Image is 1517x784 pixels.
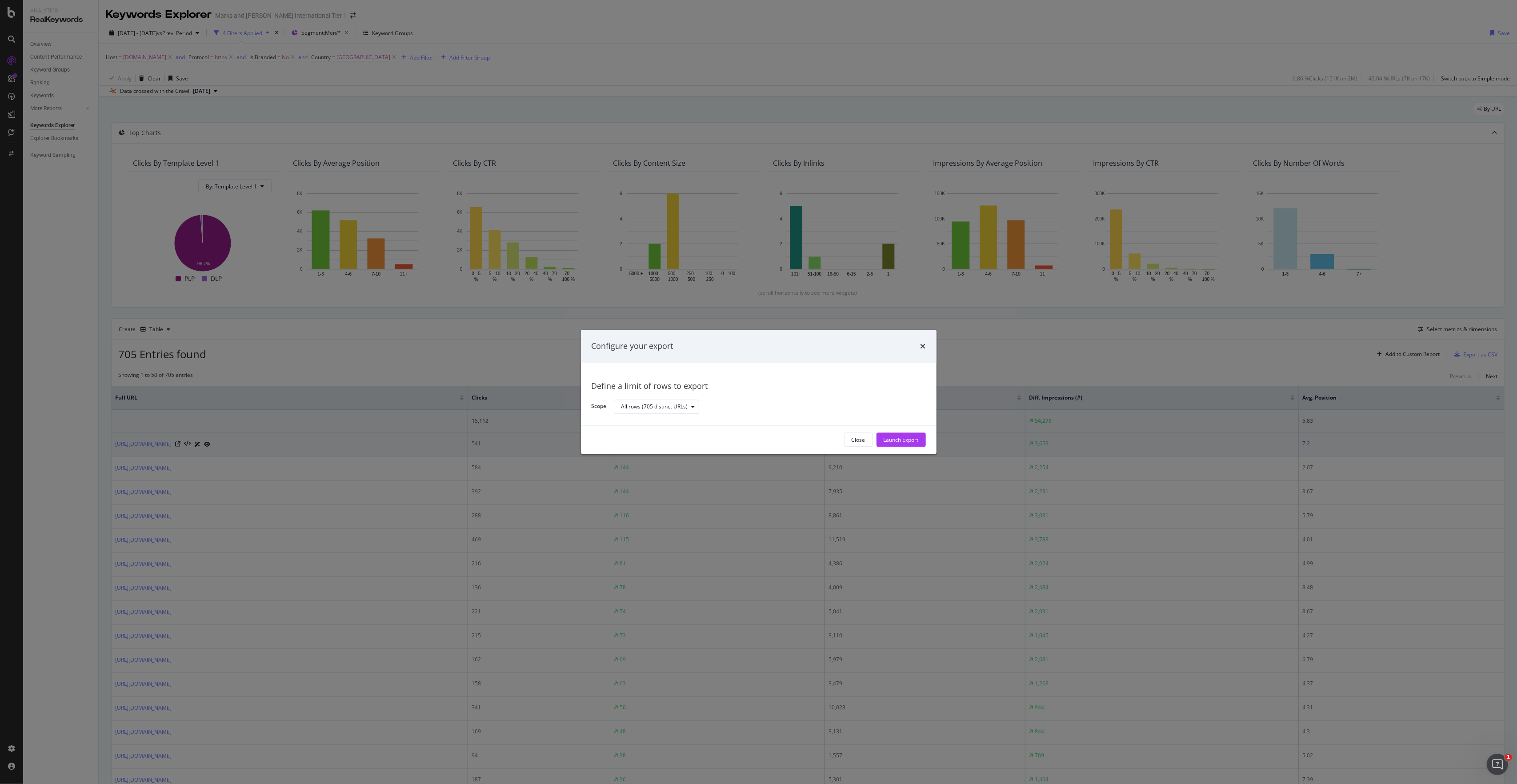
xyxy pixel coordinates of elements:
span: 1 [1505,754,1512,761]
button: Launch Export [877,433,926,447]
button: Close [844,433,873,447]
button: All rows (705 distinct URLs) [614,400,699,414]
div: Close [852,436,865,444]
div: All rows (705 distinct URLs) [621,404,688,409]
div: Launch Export [884,436,919,444]
div: modal [581,330,937,454]
div: Define a limit of rows to export [592,380,926,392]
label: Scope [592,403,607,412]
iframe: Intercom live chat [1487,754,1508,775]
div: times [921,340,926,352]
div: Configure your export [592,340,673,352]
